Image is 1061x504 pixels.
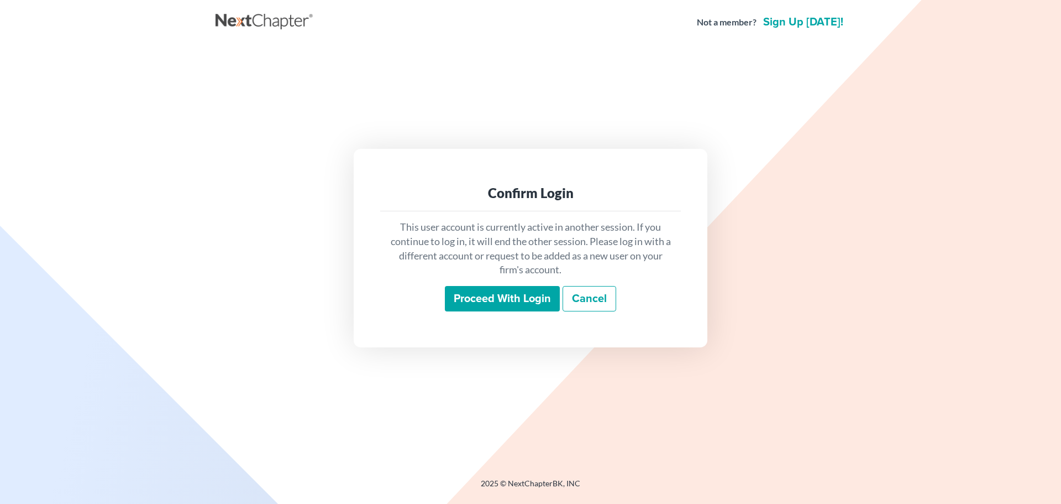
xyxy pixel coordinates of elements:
[216,478,845,498] div: 2025 © NextChapterBK, INC
[761,17,845,28] a: Sign up [DATE]!
[445,286,560,311] input: Proceed with login
[563,286,616,311] a: Cancel
[389,220,672,277] p: This user account is currently active in another session. If you continue to log in, it will end ...
[697,16,757,29] strong: Not a member?
[389,184,672,202] div: Confirm Login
